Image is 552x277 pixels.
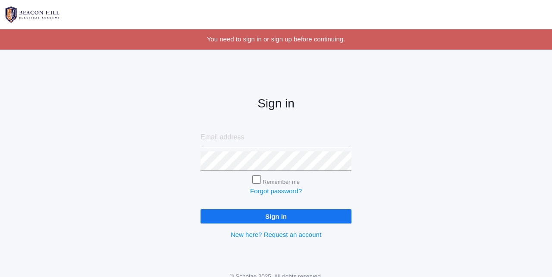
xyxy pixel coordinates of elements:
label: Remember me [263,179,300,185]
a: New here? Request an account [231,231,321,238]
h2: Sign in [201,97,351,110]
input: Sign in [201,209,351,223]
a: Forgot password? [250,187,302,195]
input: Email address [201,128,351,147]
